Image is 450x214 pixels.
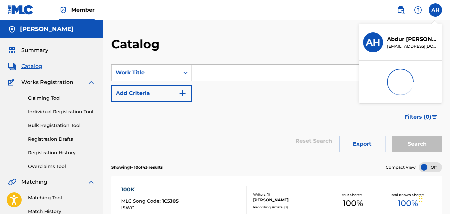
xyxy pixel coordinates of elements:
[8,25,16,33] img: Accounts
[21,62,42,70] span: Catalog
[87,78,95,86] img: expand
[111,85,192,102] button: Add Criteria
[8,78,17,86] img: Works Registration
[121,198,162,204] span: MLC Song Code :
[432,115,437,119] img: filter
[429,3,442,17] div: User Menu
[419,189,423,209] div: Drag
[253,192,325,197] div: Writers ( 1 )
[366,37,380,48] h3: AH
[111,64,442,159] form: Search Form
[111,164,163,170] p: Showing 1 - 10 of 43 results
[121,205,137,211] span: ISWC :
[387,43,438,49] p: abdurhasan@gmail.com
[28,95,95,102] a: Claiming Tool
[382,63,419,100] img: preloader
[28,108,95,115] a: Individual Registration Tool
[71,6,95,14] span: Member
[162,198,179,204] span: 1C5J05
[28,136,95,143] a: Registration Drafts
[400,109,442,125] button: Filters (0)
[28,194,95,201] a: Matching Tool
[8,46,16,54] img: Summary
[21,78,73,86] span: Works Registration
[20,25,74,33] h5: ABDUR HASAN
[414,6,422,14] img: help
[417,182,450,214] iframe: Chat Widget
[8,62,16,70] img: Catalog
[386,164,416,170] span: Compact View
[397,6,405,14] img: search
[28,122,95,129] a: Bulk Registration Tool
[111,37,163,52] h2: Catalog
[398,197,418,209] span: 100 %
[411,3,425,17] div: Help
[8,178,16,186] img: Matching
[253,205,325,210] div: Recording Artists ( 0 )
[87,178,95,186] img: expand
[59,6,67,14] img: Top Rightsholder
[342,192,364,197] p: Your Shares:
[121,186,179,194] div: 100K
[8,5,34,15] img: MLC Logo
[404,113,431,121] span: Filters ( 0 )
[339,136,385,152] button: Export
[28,163,95,170] a: Overclaims Tool
[394,3,407,17] a: Public Search
[21,178,47,186] span: Matching
[21,46,48,54] span: Summary
[390,192,426,197] p: Total Known Shares:
[28,149,95,156] a: Registration History
[343,197,363,209] span: 100 %
[387,35,438,43] p: Abdur Hasan
[253,197,325,203] div: [PERSON_NAME]
[179,89,187,97] img: 9d2ae6d4665cec9f34b9.svg
[431,128,450,182] iframe: Resource Center
[8,46,48,54] a: SummarySummary
[116,69,176,77] div: Work Title
[8,62,42,70] a: CatalogCatalog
